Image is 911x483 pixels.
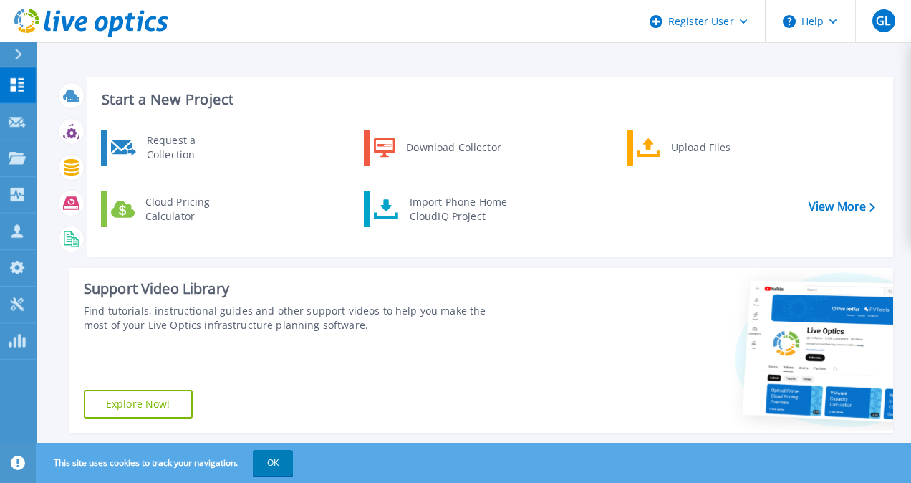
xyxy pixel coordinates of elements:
[140,133,244,162] div: Request a Collection
[253,450,293,476] button: OK
[403,195,514,224] div: Import Phone Home CloudIQ Project
[627,130,773,166] a: Upload Files
[39,450,293,476] span: This site uses cookies to track your navigation.
[399,133,507,162] div: Download Collector
[101,130,248,166] a: Request a Collection
[102,92,874,107] h3: Start a New Project
[809,200,875,214] a: View More
[876,15,890,27] span: GL
[664,133,770,162] div: Upload Files
[84,390,193,419] a: Explore Now!
[84,304,512,333] div: Find tutorials, instructional guides and other support videos to help you make the most of your L...
[84,279,512,298] div: Support Video Library
[101,191,248,227] a: Cloud Pricing Calculator
[138,195,244,224] div: Cloud Pricing Calculator
[364,130,511,166] a: Download Collector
